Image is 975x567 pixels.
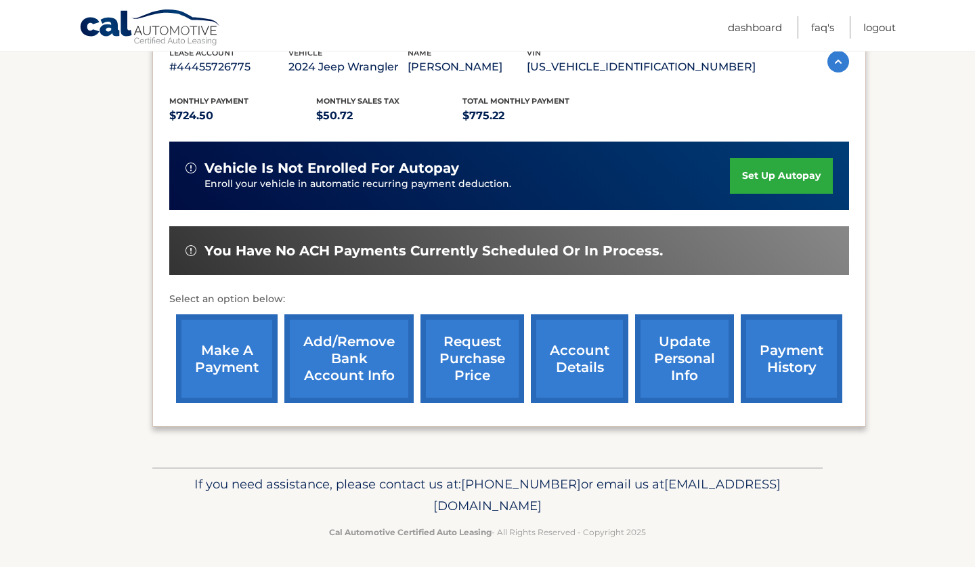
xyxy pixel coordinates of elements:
a: update personal info [635,314,734,403]
p: If you need assistance, please contact us at: or email us at [161,474,814,517]
img: alert-white.svg [186,245,196,256]
p: #44455726775 [169,58,288,77]
p: $775.22 [462,106,609,125]
span: Total Monthly Payment [462,96,569,106]
a: account details [531,314,628,403]
span: vin [527,48,541,58]
span: vehicle [288,48,322,58]
p: Enroll your vehicle in automatic recurring payment deduction. [204,177,730,192]
p: $50.72 [316,106,463,125]
span: Monthly Payment [169,96,248,106]
strong: Cal Automotive Certified Auto Leasing [329,527,492,537]
span: lease account [169,48,235,58]
img: alert-white.svg [186,163,196,173]
p: $724.50 [169,106,316,125]
p: [PERSON_NAME] [408,58,527,77]
a: make a payment [176,314,278,403]
a: payment history [741,314,842,403]
img: accordion-active.svg [827,51,849,72]
span: You have no ACH payments currently scheduled or in process. [204,243,663,259]
a: FAQ's [811,16,834,39]
span: [EMAIL_ADDRESS][DOMAIN_NAME] [433,476,781,513]
a: Cal Automotive [79,9,221,48]
a: request purchase price [420,314,524,403]
span: vehicle is not enrolled for autopay [204,160,459,177]
p: - All Rights Reserved - Copyright 2025 [161,525,814,539]
span: [PHONE_NUMBER] [461,476,581,492]
span: Monthly sales Tax [316,96,399,106]
p: 2024 Jeep Wrangler [288,58,408,77]
span: name [408,48,431,58]
a: Add/Remove bank account info [284,314,414,403]
a: set up autopay [730,158,833,194]
a: Dashboard [728,16,782,39]
p: Select an option below: [169,291,849,308]
a: Logout [863,16,896,39]
p: [US_VEHICLE_IDENTIFICATION_NUMBER] [527,58,756,77]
